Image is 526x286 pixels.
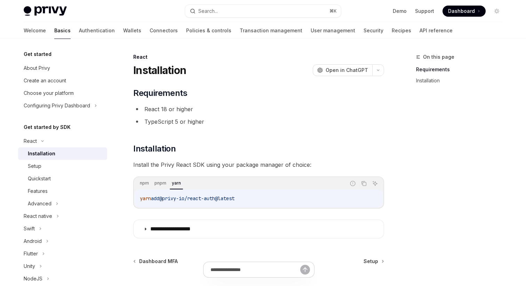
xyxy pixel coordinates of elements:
[359,179,368,188] button: Copy the contents from the code block
[24,101,90,110] div: Configuring Privy Dashboard
[159,195,234,202] span: @privy-io/react-auth@latest
[123,22,141,39] a: Wallets
[18,147,107,160] a: Installation
[18,160,107,172] a: Setup
[24,262,35,270] div: Unity
[140,195,151,202] span: yarn
[24,76,66,85] div: Create an account
[24,89,74,97] div: Choose your platform
[364,22,383,39] a: Security
[423,53,454,61] span: On this page
[18,87,107,99] a: Choose your platform
[311,22,355,39] a: User management
[79,22,115,39] a: Authentication
[416,75,508,86] a: Installation
[24,123,71,131] h5: Get started by SDK
[416,64,508,75] a: Requirements
[133,160,384,170] span: Install the Privy React SDK using your package manager of choice:
[18,74,107,87] a: Create an account
[24,137,37,145] div: React
[24,64,50,72] div: About Privy
[415,8,434,15] a: Support
[18,62,107,74] a: About Privy
[28,174,51,183] div: Quickstart
[18,172,107,185] a: Quickstart
[313,64,372,76] button: Open in ChatGPT
[139,258,178,265] span: Dashboard MFA
[186,22,231,39] a: Policies & controls
[28,149,55,158] div: Installation
[28,199,51,208] div: Advanced
[300,265,310,275] button: Send message
[329,8,337,14] span: ⌘ K
[24,250,38,258] div: Flutter
[138,179,151,187] div: npm
[133,54,384,60] div: React
[443,6,486,17] a: Dashboard
[392,22,411,39] a: Recipes
[185,5,341,17] button: Search...⌘K
[370,179,380,188] button: Ask AI
[18,185,107,197] a: Features
[133,117,384,126] li: TypeScript 5 or higher
[24,224,35,233] div: Swift
[28,187,48,195] div: Features
[133,143,176,154] span: Installation
[133,64,186,76] h1: Installation
[364,258,383,265] a: Setup
[448,8,475,15] span: Dashboard
[54,22,71,39] a: Basics
[24,237,42,245] div: Android
[133,88,187,99] span: Requirements
[326,67,368,74] span: Open in ChatGPT
[24,275,42,283] div: NodeJS
[24,212,52,220] div: React native
[170,179,183,187] div: yarn
[134,258,178,265] a: Dashboard MFA
[24,50,51,58] h5: Get started
[133,104,384,114] li: React 18 or higher
[393,8,407,15] a: Demo
[364,258,378,265] span: Setup
[420,22,453,39] a: API reference
[348,179,357,188] button: Report incorrect code
[24,6,67,16] img: light logo
[151,195,159,202] span: add
[28,162,41,170] div: Setup
[24,22,46,39] a: Welcome
[240,22,302,39] a: Transaction management
[491,6,502,17] button: Toggle dark mode
[150,22,178,39] a: Connectors
[198,7,218,15] div: Search...
[152,179,168,187] div: pnpm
